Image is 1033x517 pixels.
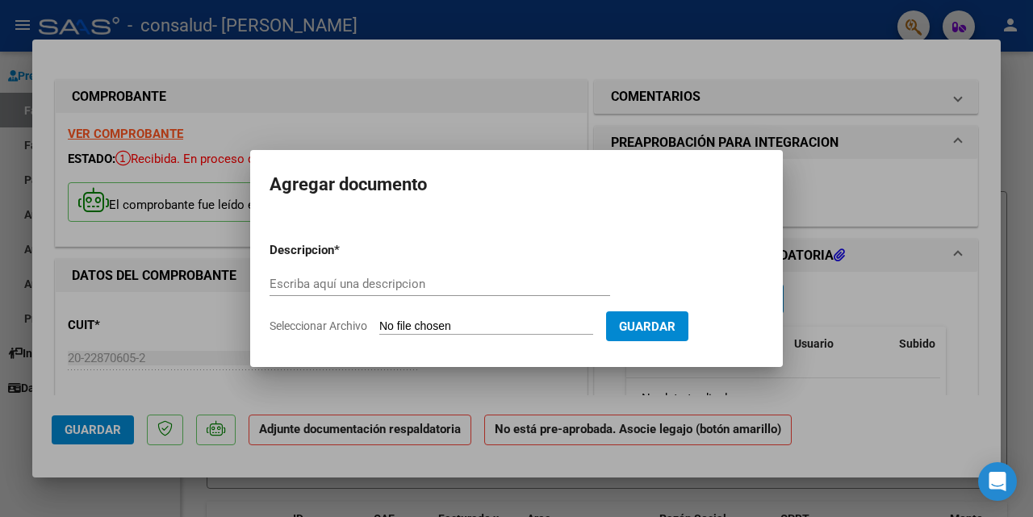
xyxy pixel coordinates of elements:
[619,319,675,334] span: Guardar
[978,462,1017,501] div: Open Intercom Messenger
[606,311,688,341] button: Guardar
[270,169,763,200] h2: Agregar documento
[270,241,418,260] p: Descripcion
[270,319,367,332] span: Seleccionar Archivo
